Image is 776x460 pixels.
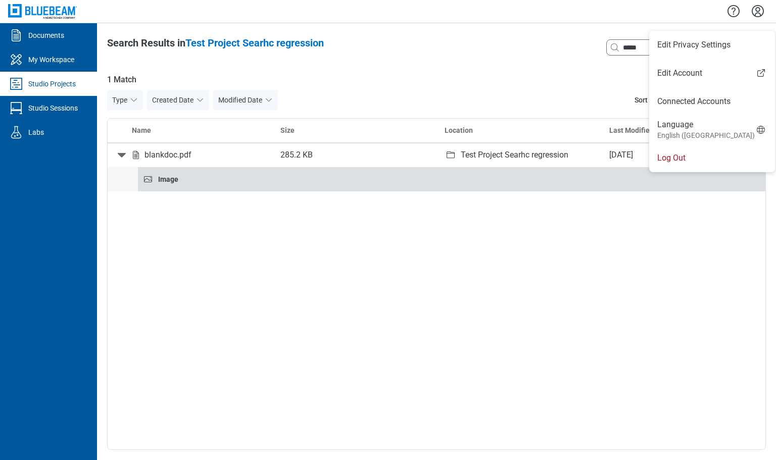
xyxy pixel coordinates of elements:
[116,149,128,161] button: Collapse row
[147,90,209,110] button: Created Date
[28,127,44,137] div: Labs
[649,67,775,79] a: Edit Account
[649,31,775,59] li: Edit Privacy Settings
[8,52,24,68] svg: My Workspace
[657,95,767,108] a: Connected Accounts
[158,175,178,183] strong: Image
[8,76,24,92] svg: Studio Projects
[445,149,457,161] svg: folder-icon
[606,39,766,56] div: Clear search
[107,36,324,50] div: Search Results in
[138,167,765,191] div: Image
[8,27,24,43] svg: Documents
[185,37,324,49] span: Test Project Searhc regression
[28,30,64,40] div: Documents
[657,119,755,140] div: Language
[8,124,24,140] svg: Labs
[108,119,765,191] table: bb-data-table
[8,100,24,116] svg: Studio Sessions
[649,144,775,172] li: Log Out
[272,143,437,167] td: 285.2 KB
[635,95,659,105] span: Sort by:
[107,90,143,110] button: Type
[601,143,766,167] td: [DATE]
[649,31,775,172] ul: Menu
[657,130,755,140] small: English ([GEOGRAPHIC_DATA])
[28,55,74,65] div: My Workspace
[130,149,142,161] svg: File-icon
[750,3,766,20] button: Settings
[107,74,766,86] span: 1 Match
[461,149,568,161] div: Test Project Searhc regression
[144,149,191,161] div: blankdoc.pdf
[213,90,278,110] button: Modified Date
[8,4,77,19] img: Bluebeam, Inc.
[28,103,78,113] div: Studio Sessions
[28,79,76,89] div: Studio Projects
